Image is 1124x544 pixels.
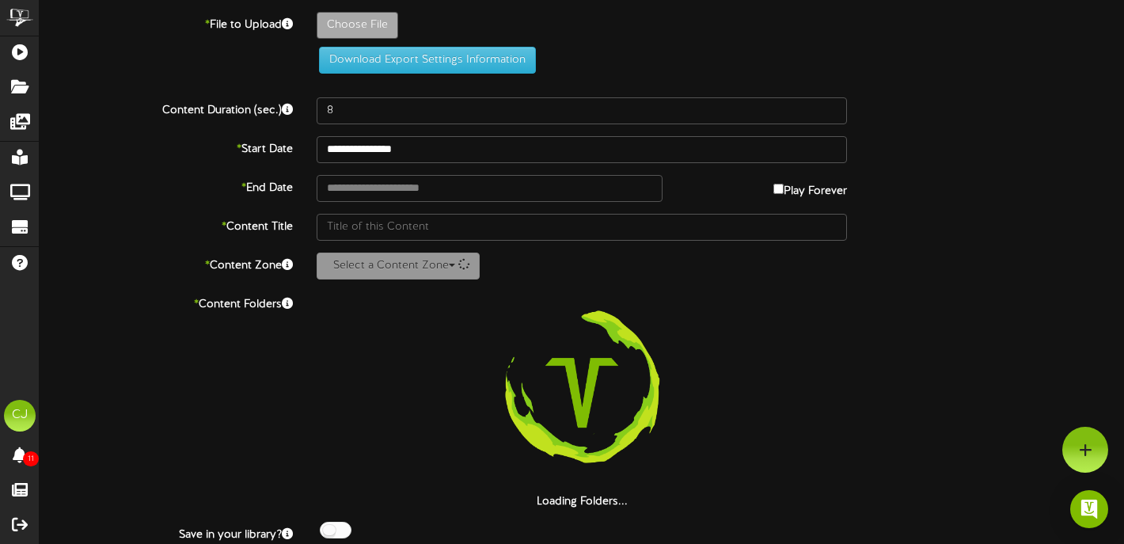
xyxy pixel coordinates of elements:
[28,253,305,274] label: Content Zone
[773,175,847,200] label: Play Forever
[28,12,305,33] label: File to Upload
[28,97,305,119] label: Content Duration (sec.)
[4,400,36,432] div: CJ
[537,496,628,508] strong: Loading Folders...
[773,184,784,194] input: Play Forever
[317,253,480,280] button: Select a Content Zone
[28,291,305,313] label: Content Folders
[319,47,536,74] button: Download Export Settings Information
[28,136,305,158] label: Start Date
[28,522,305,543] label: Save in your library?
[23,451,39,466] span: 11
[317,214,847,241] input: Title of this Content
[28,214,305,235] label: Content Title
[311,54,536,66] a: Download Export Settings Information
[1070,490,1108,528] div: Open Intercom Messenger
[28,175,305,196] label: End Date
[480,291,683,494] img: loading-spinner-3.png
